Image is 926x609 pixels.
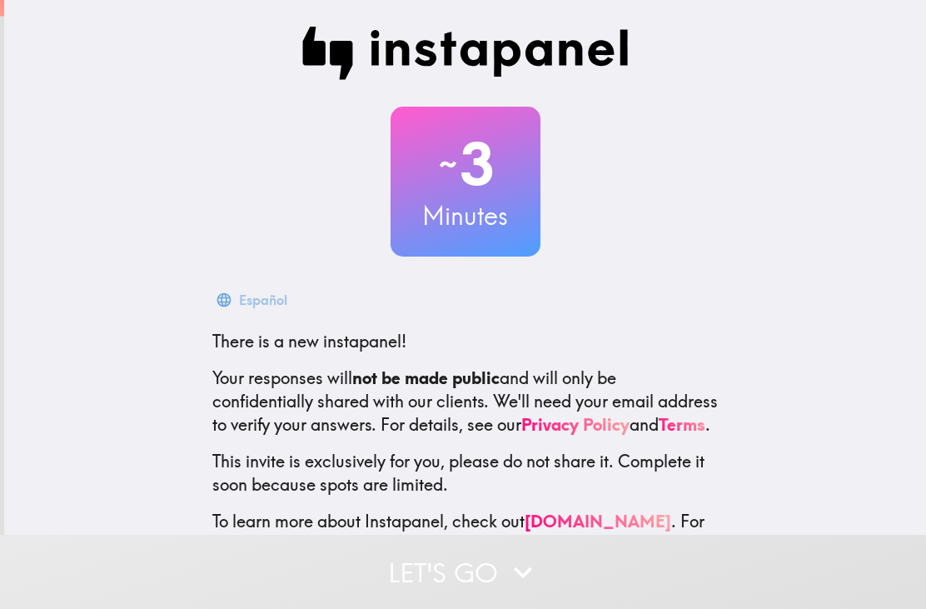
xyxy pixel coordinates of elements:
div: Español [239,288,287,312]
p: Your responses will and will only be confidentially shared with our clients. We'll need your emai... [212,367,719,437]
span: There is a new instapanel! [212,331,406,352]
a: Terms [659,414,705,435]
span: ~ [436,139,460,189]
h2: 3 [391,130,540,198]
a: Privacy Policy [521,414,630,435]
h3: Minutes [391,198,540,233]
img: Instapanel [302,27,629,80]
p: To learn more about Instapanel, check out . For questions or help, email us at . [212,510,719,580]
a: [DOMAIN_NAME] [525,511,671,532]
button: Español [212,283,294,317]
p: This invite is exclusively for you, please do not share it. Complete it soon because spots are li... [212,450,719,497]
b: not be made public [352,367,500,388]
